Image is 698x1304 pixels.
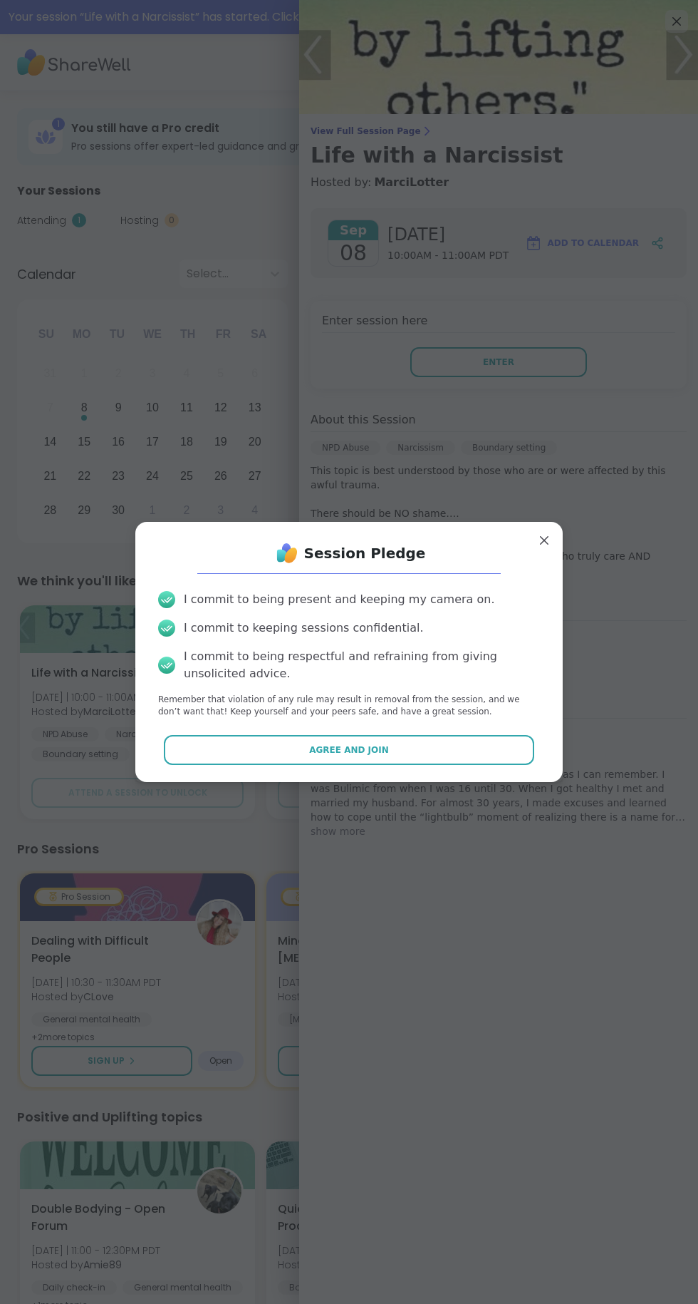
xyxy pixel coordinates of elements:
span: Agree and Join [309,744,389,756]
div: I commit to being present and keeping my camera on. [184,591,494,608]
div: I commit to being respectful and refraining from giving unsolicited advice. [184,648,540,682]
p: Remember that violation of any rule may result in removal from the session, and we don’t want tha... [158,694,540,718]
img: ShareWell Logo [273,539,301,568]
h1: Session Pledge [304,543,426,563]
div: I commit to keeping sessions confidential. [184,620,424,637]
button: Agree and Join [164,735,535,765]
